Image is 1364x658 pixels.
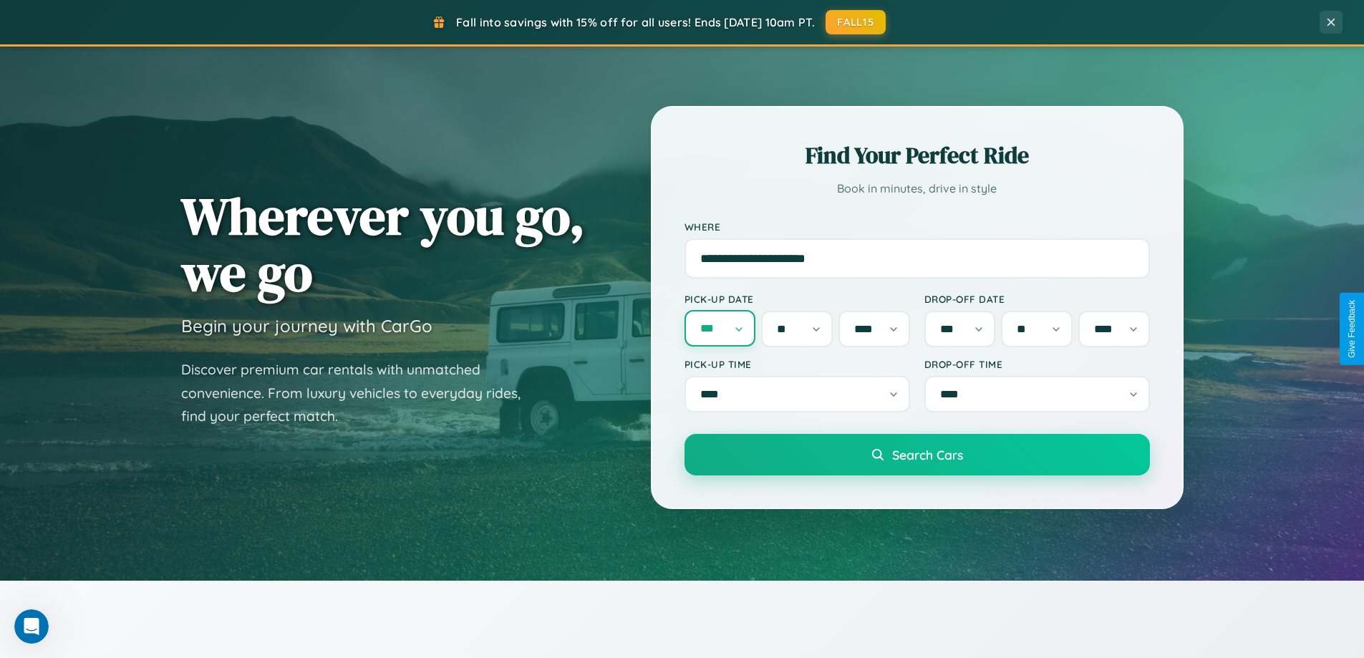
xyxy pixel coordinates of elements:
[826,10,886,34] button: FALL15
[1347,300,1357,358] div: Give Feedback
[685,358,910,370] label: Pick-up Time
[924,358,1150,370] label: Drop-off Time
[181,315,432,337] h3: Begin your journey with CarGo
[685,178,1150,199] p: Book in minutes, drive in style
[456,15,815,29] span: Fall into savings with 15% off for all users! Ends [DATE] 10am PT.
[14,609,49,644] iframe: Intercom live chat
[685,293,910,305] label: Pick-up Date
[685,140,1150,171] h2: Find Your Perfect Ride
[892,447,963,463] span: Search Cars
[685,434,1150,475] button: Search Cars
[685,221,1150,233] label: Where
[181,358,539,428] p: Discover premium car rentals with unmatched convenience. From luxury vehicles to everyday rides, ...
[924,293,1150,305] label: Drop-off Date
[181,188,585,301] h1: Wherever you go, we go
